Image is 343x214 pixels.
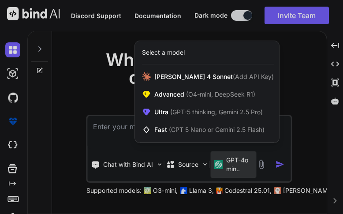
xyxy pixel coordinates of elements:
span: (GPT 5 Nano or Gemini 2.5 Flash) [169,126,265,133]
span: Ultra [154,108,263,116]
div: Select a model [142,48,185,57]
span: [PERSON_NAME] 4 Sonnet [154,72,274,81]
span: Fast [154,125,265,134]
span: (O4-mini, DeepSeek R1) [184,90,255,98]
span: (Add API Key) [233,73,274,80]
span: Advanced [154,90,255,99]
span: (GPT-5 thinking, Gemini 2.5 Pro) [168,108,263,116]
